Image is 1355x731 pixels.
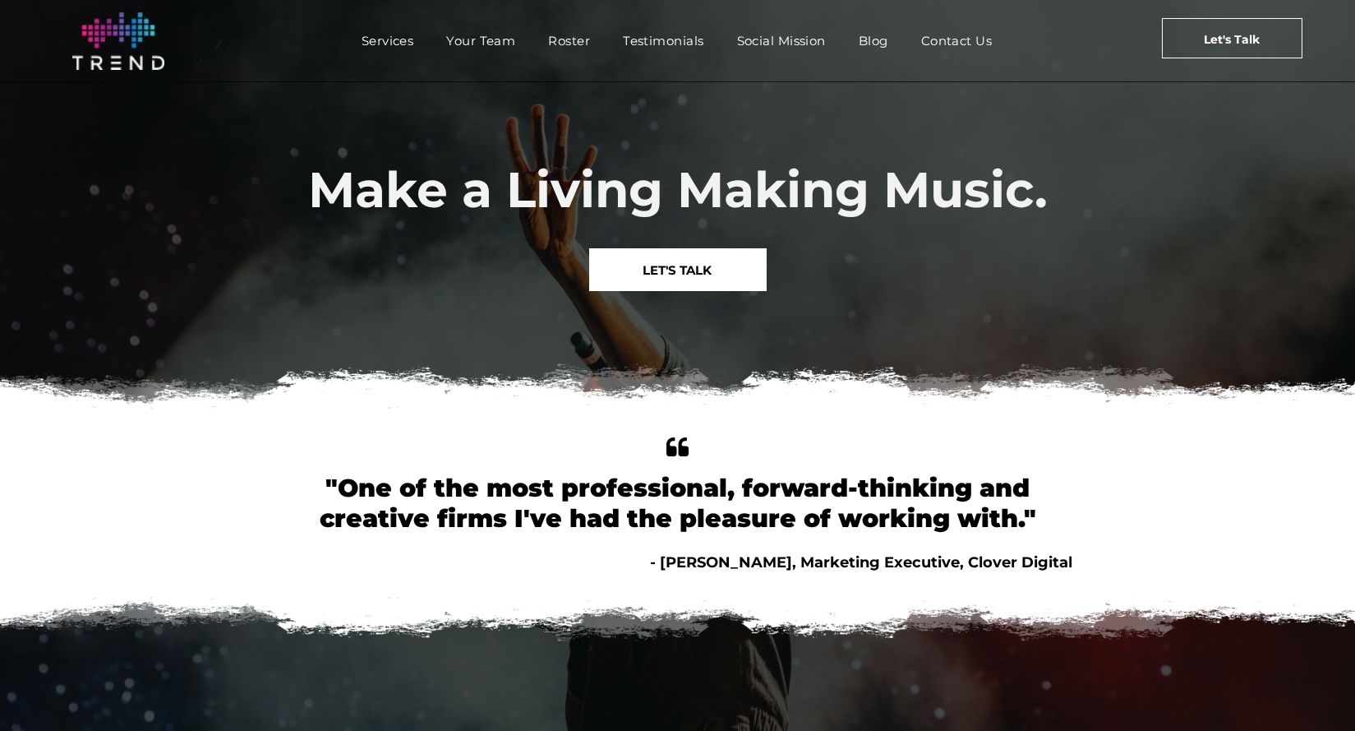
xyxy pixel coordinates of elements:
[320,473,1036,534] font: "One of the most professional, forward-thinking and creative firms I've had the pleasure of worki...
[606,29,720,53] a: Testimonials
[345,29,431,53] a: Services
[721,29,842,53] a: Social Mission
[650,553,1072,571] span: - [PERSON_NAME], Marketing Executive, Clover Digital
[842,29,905,53] a: Blog
[589,248,767,291] a: LET'S TALK
[1204,19,1260,60] span: Let's Talk
[72,12,164,70] img: logo
[1162,18,1302,58] a: Let's Talk
[430,29,532,53] a: Your Team
[905,29,1009,53] a: Contact Us
[532,29,606,53] a: Roster
[308,160,1048,220] span: Make a Living Making Music.
[643,249,712,291] span: LET'S TALK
